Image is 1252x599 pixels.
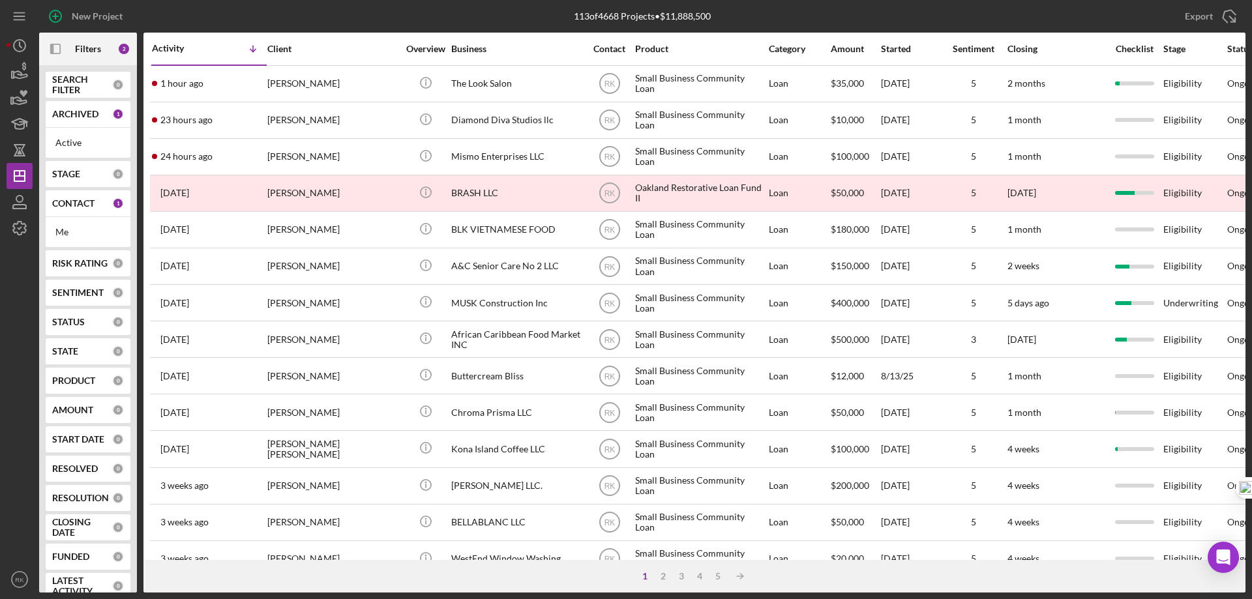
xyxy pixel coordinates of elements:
div: $180,000 [831,212,880,247]
div: [DATE] [881,469,940,503]
b: ARCHIVED [52,109,98,119]
div: [PERSON_NAME] [267,249,398,284]
div: [DATE] [881,176,940,211]
div: African Caribbean Food Market INC [451,322,582,357]
div: Eligibility [1163,542,1226,576]
div: Loan [769,358,829,393]
div: 3 [672,571,691,581]
time: 1 month [1007,370,1041,381]
div: Client [267,44,398,54]
text: RK [604,335,615,344]
div: 5 [941,151,1006,162]
div: 0 [112,463,124,475]
div: Loan [769,176,829,211]
text: RK [604,262,615,271]
div: Checklist [1107,44,1162,54]
div: 5 [941,115,1006,125]
div: 0 [112,316,124,328]
div: [DATE] [881,322,940,357]
time: 2025-08-26 01:51 [160,224,189,235]
div: [PERSON_NAME] [267,542,398,576]
div: Loan [769,212,829,247]
div: 2 [654,571,672,581]
div: $50,000 [831,176,880,211]
div: 1 [112,197,124,209]
div: 0 [112,551,124,562]
div: 8/13/25 [881,358,940,393]
div: $200,000 [831,469,880,503]
div: WestEnd Window Washing [451,542,582,576]
div: Activity [152,43,209,53]
div: Stage [1163,44,1226,54]
button: New Project [39,3,136,29]
time: 2025-08-26 21:59 [160,115,213,125]
text: RK [15,576,24,583]
div: Amount [831,44,880,54]
div: Eligibility [1163,212,1226,247]
div: Export [1185,3,1213,29]
time: 1 month [1007,151,1041,162]
text: RK [604,445,615,454]
time: 4 weeks [1007,480,1039,491]
div: Small Business Community Loan [635,322,766,357]
div: BLK VIETNAMESE FOOD [451,212,582,247]
div: A&C Senior Care No 2 LLC [451,249,582,284]
div: Sentiment [941,44,1006,54]
button: RK [7,566,33,592]
time: 2 months [1007,78,1045,89]
div: $10,000 [831,103,880,138]
div: Underwriting [1163,285,1226,320]
time: 4 weeks [1007,443,1039,454]
div: 1 [112,108,124,120]
div: BRASH LLC [451,176,582,211]
div: 0 [112,79,124,91]
div: Product [635,44,766,54]
div: Diamond Diva Studios llc [451,103,582,138]
div: Small Business Community Loan [635,212,766,247]
div: 5 [941,517,1006,527]
time: 2 weeks [1007,260,1039,271]
div: [PERSON_NAME] LLC. [451,469,582,503]
div: [PERSON_NAME] [267,139,398,174]
b: Filters [75,44,101,54]
b: LATEST ACTIVITY [52,576,112,596]
div: Loan [769,431,829,466]
div: Loan [769,139,829,174]
div: 5 [709,571,727,581]
text: RK [604,518,615,527]
text: RK [604,555,615,564]
div: 5 [941,188,1006,198]
time: 2025-08-20 04:07 [160,261,189,271]
time: [DATE] [1007,334,1036,345]
text: RK [604,189,615,198]
div: Started [881,44,940,54]
div: [PERSON_NAME] [267,395,398,430]
text: RK [604,116,615,125]
b: AMOUNT [52,405,93,415]
div: Eligibility [1163,395,1226,430]
div: Loan [769,542,829,576]
div: Small Business Community Loan [635,395,766,430]
div: Eligibility [1163,103,1226,138]
div: 5 [941,480,1006,491]
time: 1 month [1007,407,1041,418]
div: $20,000 [831,542,880,576]
div: 0 [112,404,124,416]
div: 0 [112,375,124,387]
div: Loan [769,103,829,138]
time: 2025-08-27 19:38 [160,78,203,89]
div: $400,000 [831,285,880,320]
div: Small Business Community Loan [635,542,766,576]
div: New Project [72,3,123,29]
div: Business [451,44,582,54]
div: Kona Island Coffee LLC [451,431,582,466]
div: Category [769,44,829,54]
div: Loan [769,505,829,540]
div: 5 [941,553,1006,564]
div: Eligibility [1163,139,1226,174]
time: 4 weeks [1007,553,1039,564]
div: Eligibility [1163,322,1226,357]
time: 2025-08-10 05:21 [160,480,209,491]
div: [PERSON_NAME] [267,103,398,138]
time: 5 days ago [1007,297,1049,308]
